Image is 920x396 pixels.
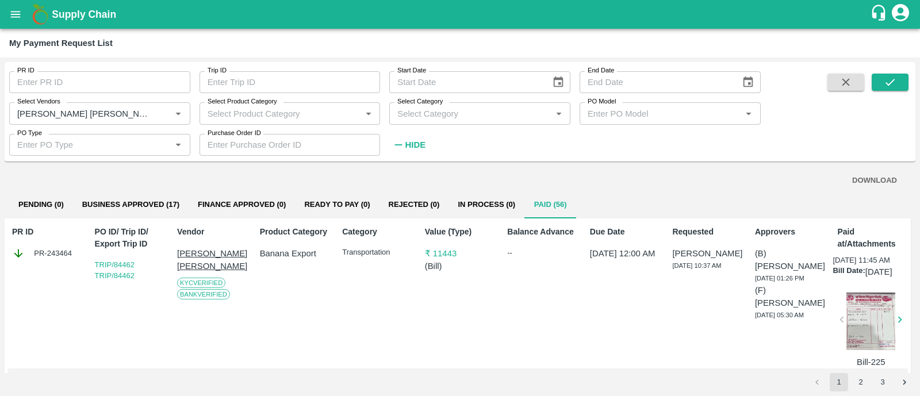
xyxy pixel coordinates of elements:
div: [DATE] 11:45 AM [833,255,907,368]
p: (F) [PERSON_NAME] [755,284,825,310]
span: [DATE] 10:37 AM [672,262,721,269]
div: -- [507,247,577,259]
button: Choose date [547,71,569,93]
button: Open [551,106,566,121]
button: Ready To Pay (0) [295,191,379,218]
p: Banana Export [260,247,330,260]
button: Open [171,137,186,152]
button: Open [361,106,376,121]
input: Select Vendor [13,106,153,121]
button: Paid (56) [524,191,576,218]
label: Select Category [397,97,443,106]
button: Go to page 2 [852,373,870,391]
button: Business Approved (17) [73,191,189,218]
p: ( Bill ) [425,260,495,272]
p: [DATE] 12:00 AM [590,247,660,260]
span: [DATE] 01:26 PM [755,275,804,282]
button: Finance Approved (0) [189,191,295,218]
b: Supply Chain [52,9,116,20]
p: Bill Date: [833,266,865,278]
p: [PERSON_NAME] [672,247,742,260]
button: Go to page 3 [873,373,892,391]
p: Transportation [342,247,412,258]
label: End Date [588,66,614,75]
p: PR ID [12,226,82,238]
nav: pagination navigation [806,373,915,391]
p: Paid at/Attachments [837,226,907,250]
a: TRIP/84462 TRIP/84462 [95,260,135,280]
input: Enter Purchase Order ID [200,134,381,156]
input: Enter PO Type [13,137,168,152]
button: open drawer [2,1,29,28]
button: Go to next page [895,373,914,391]
span: Bank Verified [177,289,230,299]
input: Select Product Category [203,106,358,121]
button: Open [741,106,756,121]
button: DOWNLOAD [848,171,902,191]
span: KYC Verified [177,278,225,288]
label: Start Date [397,66,426,75]
img: logo [29,3,52,26]
strong: Hide [405,140,425,149]
p: PO ID/ Trip ID/ Export Trip ID [95,226,165,250]
label: Purchase Order ID [208,129,261,138]
div: My Payment Request List [9,36,113,51]
input: End Date [580,71,733,93]
input: Enter Trip ID [200,71,381,93]
button: Hide [389,135,428,155]
p: Approvers [755,226,825,238]
button: Rejected (0) [379,191,449,218]
input: Enter PR ID [9,71,190,93]
button: Open [171,106,186,121]
input: Start Date [389,71,542,93]
p: [PERSON_NAME] [PERSON_NAME] [177,247,247,273]
p: Balance Advance [507,226,577,238]
a: Supply Chain [52,6,870,22]
label: PO Type [17,129,42,138]
input: Enter PO Model [583,106,738,121]
p: ₹ 11443 [425,247,495,260]
p: Vendor [177,226,247,238]
p: (B) [PERSON_NAME] [755,247,825,273]
label: Select Vendors [17,97,60,106]
p: Value (Type) [425,226,495,238]
p: Bill-225 [846,356,895,368]
p: Requested [672,226,742,238]
div: account of current user [890,2,911,26]
label: PR ID [17,66,34,75]
button: Choose date [737,71,759,93]
p: Category [342,226,412,238]
label: Trip ID [208,66,227,75]
button: page 1 [830,373,848,391]
span: [DATE] 05:30 AM [755,312,804,318]
p: [DATE] [865,266,892,278]
div: PR-243464 [12,247,82,260]
p: Product Category [260,226,330,238]
label: Select Product Category [208,97,277,106]
button: In Process (0) [448,191,524,218]
p: Due Date [590,226,660,238]
div: customer-support [870,4,890,25]
button: Pending (0) [9,191,73,218]
label: PO Model [588,97,616,106]
input: Select Category [393,106,548,121]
